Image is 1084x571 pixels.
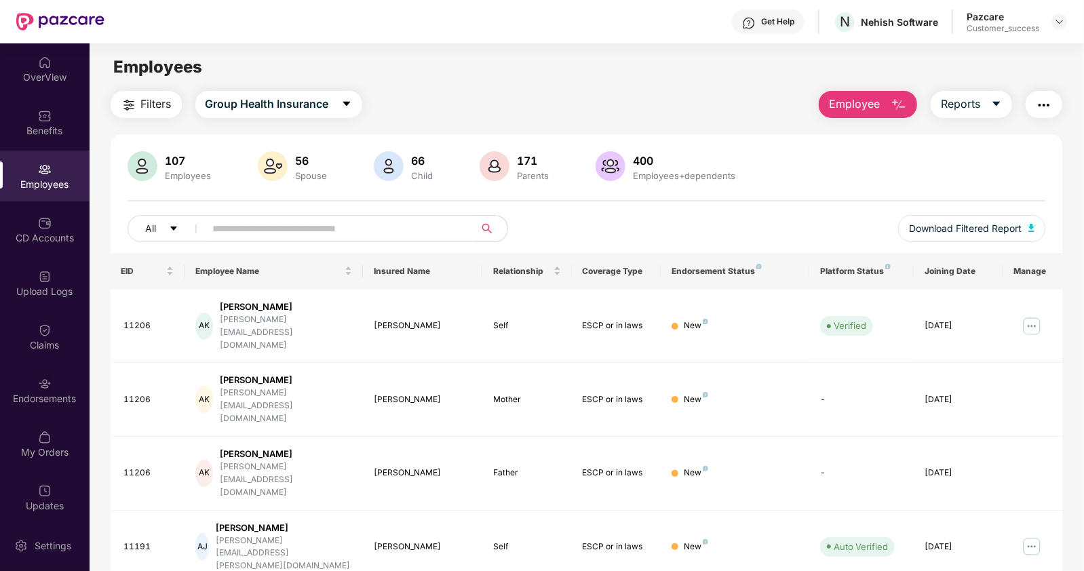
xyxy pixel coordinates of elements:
img: svg+xml;base64,PHN2ZyBpZD0iQ2xhaW0iIHhtbG5zPSJodHRwOi8vd3d3LnczLm9yZy8yMDAwL3N2ZyIgd2lkdGg9IjIwIi... [38,323,52,337]
div: ESCP or in laws [583,540,651,553]
th: Insured Name [363,253,482,290]
div: Customer_success [967,23,1039,34]
div: [PERSON_NAME] [374,319,471,332]
button: Reportscaret-down [931,91,1012,118]
img: svg+xml;base64,PHN2ZyB4bWxucz0iaHR0cDovL3d3dy53My5vcmcvMjAwMC9zdmciIHhtbG5zOnhsaW5rPSJodHRwOi8vd3... [128,151,157,181]
span: search [474,223,501,234]
img: svg+xml;base64,PHN2ZyBpZD0iQ0RfQWNjb3VudHMiIGRhdGEtbmFtZT0iQ0QgQWNjb3VudHMiIHhtbG5zPSJodHRwOi8vd3... [38,216,52,230]
img: svg+xml;base64,PHN2ZyB4bWxucz0iaHR0cDovL3d3dy53My5vcmcvMjAwMC9zdmciIHdpZHRoPSI4IiBoZWlnaHQ9IjgiIH... [703,392,708,397]
div: [PERSON_NAME][EMAIL_ADDRESS][DOMAIN_NAME] [220,460,353,499]
th: Coverage Type [572,253,661,290]
button: Download Filtered Report [898,215,1046,242]
img: manageButton [1021,315,1043,337]
button: search [474,215,508,242]
img: svg+xml;base64,PHN2ZyB4bWxucz0iaHR0cDovL3d3dy53My5vcmcvMjAwMC9zdmciIHhtbG5zOnhsaW5rPSJodHRwOi8vd3... [258,151,288,181]
div: 107 [163,154,214,168]
div: [DATE] [925,393,992,406]
div: Parents [515,170,552,181]
div: [PERSON_NAME] [220,300,353,313]
div: [DATE] [925,319,992,332]
img: svg+xml;base64,PHN2ZyBpZD0iVXBsb2FkX0xvZ3MiIGRhdGEtbmFtZT0iVXBsb2FkIExvZ3MiIHhtbG5zPSJodHRwOi8vd3... [38,270,52,283]
div: Auto Verified [834,540,888,553]
img: svg+xml;base64,PHN2ZyBpZD0iVXBkYXRlZCIgeG1sbnM9Imh0dHA6Ly93d3cudzMub3JnLzIwMDAvc3ZnIiB3aWR0aD0iMj... [38,484,52,498]
span: Filters [141,96,172,113]
div: Spouse [293,170,330,181]
img: svg+xml;base64,PHN2ZyB4bWxucz0iaHR0cDovL3d3dy53My5vcmcvMjAwMC9zdmciIHhtbG5zOnhsaW5rPSJodHRwOi8vd3... [891,97,907,113]
div: [PERSON_NAME][EMAIL_ADDRESS][DOMAIN_NAME] [220,387,353,425]
span: Reports [941,96,980,113]
div: Platform Status [820,266,903,277]
div: Get Help [761,16,794,27]
div: [PERSON_NAME] [220,374,353,387]
span: Group Health Insurance [206,96,329,113]
th: Employee Name [185,253,363,290]
span: Employees [113,57,202,77]
button: Filters [111,91,182,118]
div: Nehish Software [861,16,938,28]
td: - [809,363,914,437]
button: Group Health Insurancecaret-down [195,91,362,118]
span: caret-down [991,98,1002,111]
img: svg+xml;base64,PHN2ZyB4bWxucz0iaHR0cDovL3d3dy53My5vcmcvMjAwMC9zdmciIHdpZHRoPSI4IiBoZWlnaHQ9IjgiIH... [885,264,891,269]
div: AK [195,460,213,487]
th: Relationship [482,253,572,290]
span: EID [121,266,164,277]
div: [PERSON_NAME] [220,448,353,460]
div: 11206 [124,393,174,406]
img: manageButton [1021,536,1043,557]
span: caret-down [341,98,352,111]
div: 11191 [124,540,174,553]
div: Child [409,170,436,181]
div: Settings [31,539,75,553]
div: Mother [493,393,561,406]
img: svg+xml;base64,PHN2ZyBpZD0iRHJvcGRvd24tMzJ4MzIiIHhtbG5zPSJodHRwOi8vd3d3LnczLm9yZy8yMDAwL3N2ZyIgd2... [1054,16,1065,27]
th: Joining Date [914,253,1003,290]
div: 171 [515,154,552,168]
div: Verified [834,319,866,332]
div: New [684,319,708,332]
div: AK [195,386,213,413]
span: All [146,221,157,236]
div: New [684,467,708,479]
img: svg+xml;base64,PHN2ZyBpZD0iSGVscC0zMngzMiIgeG1sbnM9Imh0dHA6Ly93d3cudzMub3JnLzIwMDAvc3ZnIiB3aWR0aD... [742,16,756,30]
span: Relationship [493,266,551,277]
div: AJ [195,533,209,560]
div: AK [195,313,213,340]
div: Father [493,467,561,479]
img: svg+xml;base64,PHN2ZyB4bWxucz0iaHR0cDovL3d3dy53My5vcmcvMjAwMC9zdmciIHdpZHRoPSI4IiBoZWlnaHQ9IjgiIH... [756,264,762,269]
img: svg+xml;base64,PHN2ZyB4bWxucz0iaHR0cDovL3d3dy53My5vcmcvMjAwMC9zdmciIHhtbG5zOnhsaW5rPSJodHRwOi8vd3... [1028,224,1035,232]
td: - [809,437,914,511]
button: Employee [819,91,917,118]
img: svg+xml;base64,PHN2ZyBpZD0iTXlfT3JkZXJzIiBkYXRhLW5hbWU9Ik15IE9yZGVycyIgeG1sbnM9Imh0dHA6Ly93d3cudz... [38,431,52,444]
span: N [840,14,850,30]
img: svg+xml;base64,PHN2ZyB4bWxucz0iaHR0cDovL3d3dy53My5vcmcvMjAwMC9zdmciIHdpZHRoPSI4IiBoZWlnaHQ9IjgiIH... [703,319,708,324]
span: caret-down [169,224,178,235]
div: Self [493,540,561,553]
img: svg+xml;base64,PHN2ZyB4bWxucz0iaHR0cDovL3d3dy53My5vcmcvMjAwMC9zdmciIHdpZHRoPSI4IiBoZWlnaHQ9IjgiIH... [703,466,708,471]
div: ESCP or in laws [583,319,651,332]
div: [DATE] [925,467,992,479]
img: svg+xml;base64,PHN2ZyBpZD0iQmVuZWZpdHMiIHhtbG5zPSJodHRwOi8vd3d3LnczLm9yZy8yMDAwL3N2ZyIgd2lkdGg9Ij... [38,109,52,123]
div: New [684,540,708,553]
img: svg+xml;base64,PHN2ZyB4bWxucz0iaHR0cDovL3d3dy53My5vcmcvMjAwMC9zdmciIHdpZHRoPSI4IiBoZWlnaHQ9IjgiIH... [703,539,708,545]
img: svg+xml;base64,PHN2ZyB4bWxucz0iaHR0cDovL3d3dy53My5vcmcvMjAwMC9zdmciIHhtbG5zOnhsaW5rPSJodHRwOi8vd3... [374,151,404,181]
div: ESCP or in laws [583,393,651,406]
img: svg+xml;base64,PHN2ZyBpZD0iSG9tZSIgeG1sbnM9Imh0dHA6Ly93d3cudzMub3JnLzIwMDAvc3ZnIiB3aWR0aD0iMjAiIG... [38,56,52,69]
img: svg+xml;base64,PHN2ZyB4bWxucz0iaHR0cDovL3d3dy53My5vcmcvMjAwMC9zdmciIHhtbG5zOnhsaW5rPSJodHRwOi8vd3... [480,151,509,181]
div: [PERSON_NAME][EMAIL_ADDRESS][DOMAIN_NAME] [220,313,353,352]
div: [PERSON_NAME] [374,467,471,479]
div: ESCP or in laws [583,467,651,479]
img: svg+xml;base64,PHN2ZyBpZD0iRW5kb3JzZW1lbnRzIiB4bWxucz0iaHR0cDovL3d3dy53My5vcmcvMjAwMC9zdmciIHdpZH... [38,377,52,391]
img: svg+xml;base64,PHN2ZyB4bWxucz0iaHR0cDovL3d3dy53My5vcmcvMjAwMC9zdmciIHhtbG5zOnhsaW5rPSJodHRwOi8vd3... [596,151,625,181]
div: [DATE] [925,540,992,553]
div: 11206 [124,319,174,332]
div: 56 [293,154,330,168]
span: Employee Name [195,266,342,277]
div: New [684,393,708,406]
th: Manage [1003,253,1063,290]
th: EID [111,253,185,290]
img: svg+xml;base64,PHN2ZyB4bWxucz0iaHR0cDovL3d3dy53My5vcmcvMjAwMC9zdmciIHdpZHRoPSIyNCIgaGVpZ2h0PSIyNC... [1036,97,1052,113]
div: Pazcare [967,10,1039,23]
div: [PERSON_NAME] [216,521,352,534]
button: Allcaret-down [128,215,210,242]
